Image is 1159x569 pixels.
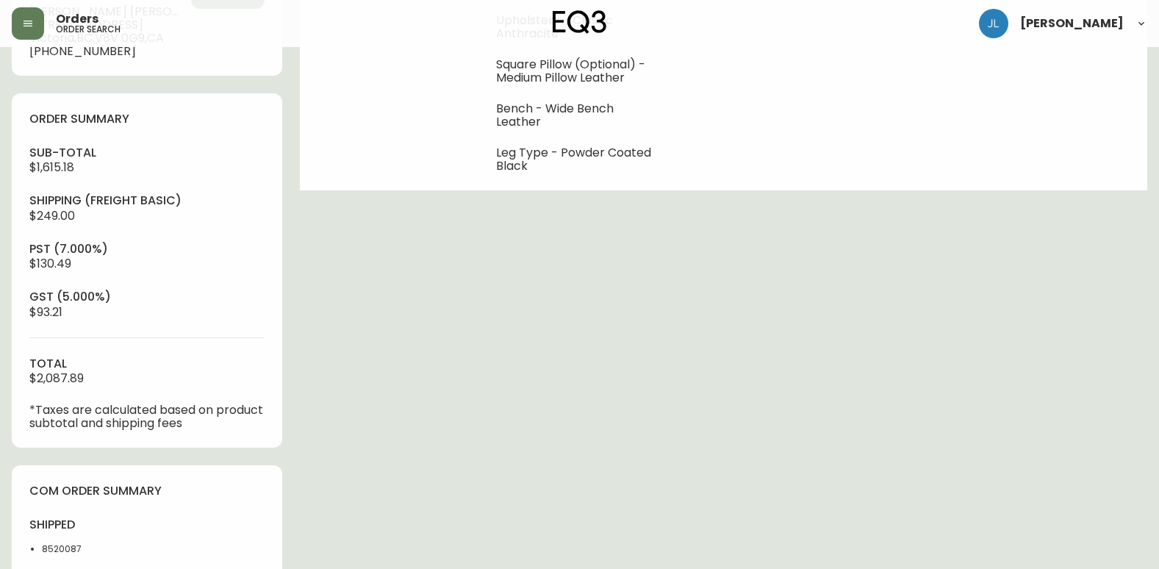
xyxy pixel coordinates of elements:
[29,159,74,176] span: $1,615.18
[56,25,121,34] h5: order search
[56,13,98,25] span: Orders
[496,102,655,129] li: Bench - Wide Bench Leather
[496,58,655,85] li: Square Pillow (Optional) - Medium Pillow Leather
[29,304,62,321] span: $93.21
[29,483,265,499] h4: com order summary
[1020,18,1124,29] span: [PERSON_NAME]
[29,255,71,272] span: $130.49
[29,45,185,58] span: [PHONE_NUMBER]
[29,193,265,209] h4: Shipping ( Freight Basic )
[29,404,265,430] p: *Taxes are calculated based on product subtotal and shipping fees
[29,370,84,387] span: $2,087.89
[29,145,265,161] h4: sub-total
[29,207,75,224] span: $249.00
[29,241,265,257] h4: pst (7.000%)
[979,9,1008,38] img: 1c9c23e2a847dab86f8017579b61559c
[42,543,138,556] li: 8520087
[29,356,265,372] h4: total
[29,289,265,305] h4: gst (5.000%)
[553,10,607,34] img: logo
[29,517,138,533] h4: shipped
[29,111,265,127] h4: order summary
[496,146,655,173] li: Leg Type - Powder Coated Black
